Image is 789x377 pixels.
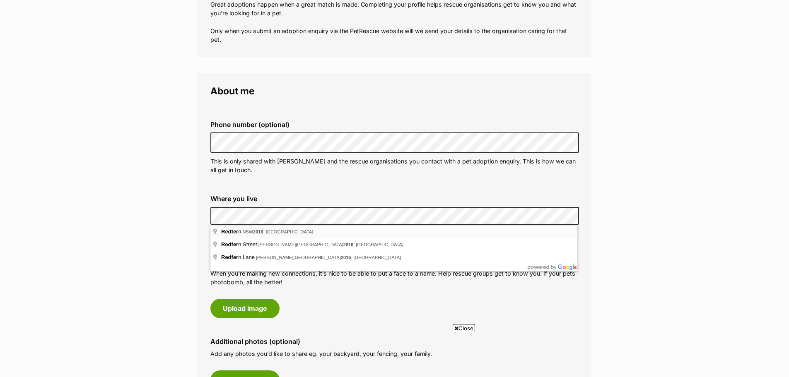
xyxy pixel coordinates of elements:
[256,255,401,260] span: [PERSON_NAME][GEOGRAPHIC_DATA] , [GEOGRAPHIC_DATA]
[221,241,258,247] span: n Street
[221,254,238,260] span: Redfer
[210,269,579,287] p: When you’re making new connections, it’s nice to be able to put a face to a name. Help rescue gro...
[343,242,353,247] span: 2016
[341,255,351,260] span: 2016
[210,121,579,128] label: Phone number (optional)
[210,195,579,202] label: Where you live
[453,324,475,332] span: Close
[210,157,579,175] p: This is only shared with [PERSON_NAME] and the rescue organisations you contact with a pet adopti...
[221,228,238,235] span: Redfer
[221,228,242,235] span: n
[258,242,403,247] span: [PERSON_NAME][GEOGRAPHIC_DATA] , [GEOGRAPHIC_DATA]
[242,229,313,234] span: NSW , [GEOGRAPHIC_DATA]
[221,254,256,260] span: n Lane
[221,241,238,247] span: Redfer
[210,299,280,318] button: Upload image
[210,86,579,96] legend: About me
[253,229,263,234] span: 2016
[194,336,596,373] iframe: Advertisement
